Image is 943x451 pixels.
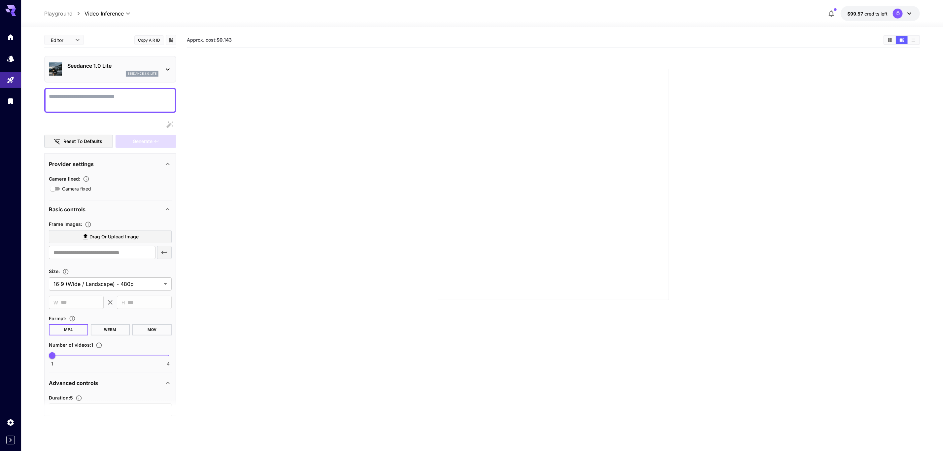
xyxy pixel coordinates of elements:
div: Show media in grid viewShow media in video viewShow media in list view [884,35,920,45]
button: MP4 [49,324,88,335]
div: Settings [7,418,15,427]
button: Add to library [168,36,174,44]
div: IÖ [893,9,903,18]
button: Choose the file format for the output video. [66,315,78,322]
span: Video Inference [84,10,124,17]
div: Models [7,54,15,63]
label: Drag or upload image [49,230,172,244]
span: Camera fixed [62,185,91,192]
div: Library [7,97,15,105]
nav: breadcrumb [44,10,84,17]
span: Camera fixed : [49,176,80,182]
span: H [121,299,125,306]
div: Home [7,33,15,41]
span: Format : [49,316,66,321]
button: Expand sidebar [6,436,15,444]
p: Seedance 1.0 Lite [67,62,158,70]
span: 16:9 (Wide / Landscape) - 480p [53,280,161,288]
button: Upload frame images. [82,221,94,228]
div: $99.57115 [847,10,888,17]
span: Frame Images : [49,221,82,227]
p: Advanced controls [49,379,98,387]
button: Set the number of duration [73,395,85,401]
button: Adjust the dimensions of the generated image by specifying its width and height in pixels, or sel... [60,268,72,275]
span: Size : [49,268,60,274]
button: Show media in video view [896,36,908,44]
span: 4 [167,361,170,367]
button: Copy AIR ID [134,35,164,45]
p: seedance_1_0_lite [128,71,156,76]
button: MOV [132,324,172,335]
span: W [53,299,58,306]
b: $0.143 [217,37,232,43]
div: Playground [7,76,15,84]
div: Seedance 1.0 Liteseedance_1_0_lite [49,59,172,79]
span: Editor [51,37,71,44]
span: Approx. cost: [187,37,232,43]
span: credits left [864,11,888,17]
button: Reset to defaults [44,135,113,148]
div: Basic controls [49,201,172,217]
span: 1 [51,361,53,367]
div: Provider settings [49,156,172,172]
button: Show media in grid view [884,36,896,44]
span: Number of videos : 1 [49,342,93,348]
button: Show media in list view [908,36,919,44]
p: Basic controls [49,205,85,213]
span: Duration : 5 [49,395,73,400]
button: WEBM [91,324,130,335]
a: Playground [44,10,73,17]
p: Provider settings [49,160,94,168]
button: Specify how many videos to generate in a single request. Each video generation will be charged se... [93,342,105,349]
button: $99.57115IÖ [841,6,920,21]
div: Advanced controls [49,375,172,391]
span: Drag or upload image [89,233,139,241]
span: $99.57 [847,11,864,17]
